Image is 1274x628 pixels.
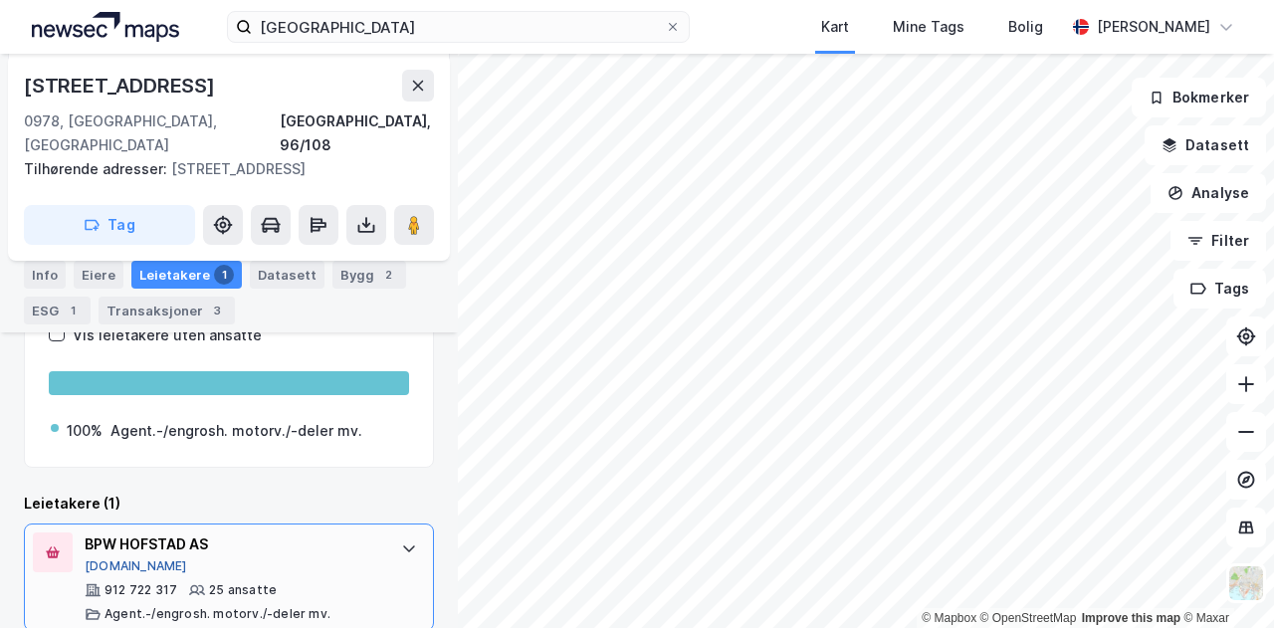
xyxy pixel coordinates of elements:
div: Agent.-/engrosh. motorv./-deler mv. [110,419,362,443]
button: Analyse [1151,173,1266,213]
div: [GEOGRAPHIC_DATA], 96/108 [280,109,434,157]
div: 3 [207,301,227,320]
div: 912 722 317 [105,582,177,598]
div: Bolig [1008,15,1043,39]
div: ESG [24,297,91,324]
button: Bokmerker [1132,78,1266,117]
button: Tags [1173,269,1266,309]
div: [STREET_ADDRESS] [24,157,418,181]
img: logo.a4113a55bc3d86da70a041830d287a7e.svg [32,12,179,42]
input: Søk på adresse, matrikkel, gårdeiere, leietakere eller personer [252,12,665,42]
div: 2 [378,265,398,285]
a: OpenStreetMap [980,611,1077,625]
div: [PERSON_NAME] [1097,15,1210,39]
span: Tilhørende adresser: [24,160,171,177]
div: Leietakere [131,261,242,289]
div: 25 ansatte [209,582,277,598]
div: Info [24,261,66,289]
div: 1 [63,301,83,320]
div: Transaksjoner [99,297,235,324]
div: BPW HOFSTAD AS [85,532,381,556]
div: Vis leietakere uten ansatte [73,323,262,347]
div: Bygg [332,261,406,289]
iframe: Chat Widget [1174,532,1274,628]
a: Mapbox [922,611,976,625]
div: 1 [214,265,234,285]
div: 100% [67,419,103,443]
button: Filter [1170,221,1266,261]
div: Mine Tags [893,15,964,39]
a: Improve this map [1082,611,1180,625]
div: Datasett [250,261,324,289]
button: Tag [24,205,195,245]
div: Eiere [74,261,123,289]
div: Kart [821,15,849,39]
div: Leietakere (1) [24,492,434,516]
div: 0978, [GEOGRAPHIC_DATA], [GEOGRAPHIC_DATA] [24,109,280,157]
div: [STREET_ADDRESS] [24,70,219,102]
button: [DOMAIN_NAME] [85,558,187,574]
div: Agent.-/engrosh. motorv./-deler mv. [105,606,330,622]
button: Datasett [1145,125,1266,165]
